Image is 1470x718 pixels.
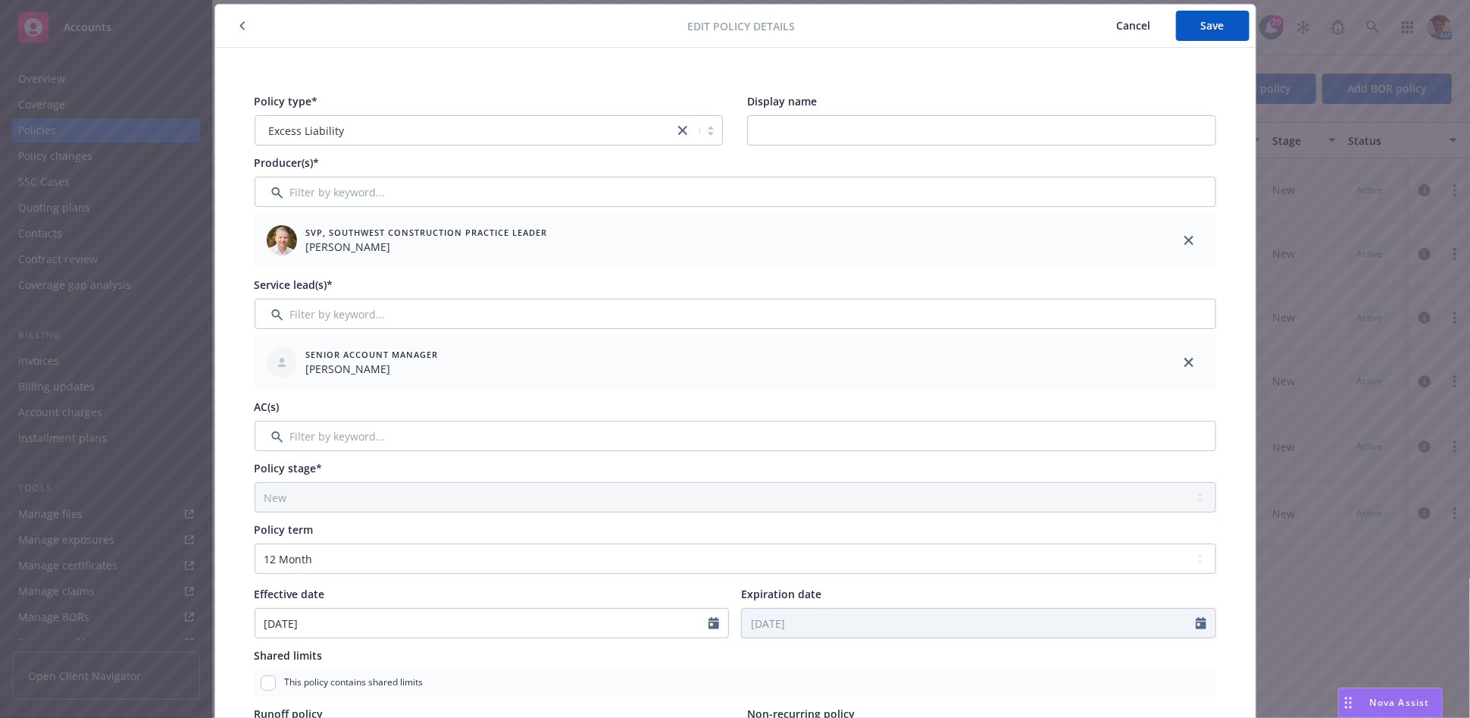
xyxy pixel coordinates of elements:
[1196,617,1206,629] svg: Calendar
[255,400,280,414] span: AC(s)
[255,461,323,475] span: Policy stage*
[1339,688,1358,717] div: Drag to move
[255,277,333,292] span: Service lead(s)*
[255,587,325,601] span: Effective date
[306,226,548,239] span: SVP, Southwest Construction Practice Leader
[708,617,719,629] svg: Calendar
[263,123,667,139] span: Excess Liability
[306,348,439,361] span: Senior Account Manager
[269,123,345,139] span: Excess Liability
[255,609,709,638] input: MM/DD/YYYY
[267,225,297,256] img: employee photo
[1176,11,1249,41] button: Save
[687,18,795,34] span: Edit policy details
[747,94,817,108] span: Display name
[1180,353,1198,372] a: close
[306,361,439,377] span: [PERSON_NAME]
[255,155,320,170] span: Producer(s)*
[255,669,1216,697] div: This policy contains shared limits
[1180,231,1198,249] a: close
[1370,696,1430,709] span: Nova Assist
[255,648,323,663] span: Shared limits
[255,522,314,537] span: Policy term
[1201,18,1224,33] span: Save
[255,299,1216,329] input: Filter by keyword...
[1117,18,1151,33] span: Cancel
[1338,688,1443,718] button: Nova Assist
[255,94,318,108] span: Policy type*
[742,609,1196,638] input: MM/DD/YYYY
[1092,11,1176,41] button: Cancel
[306,239,548,255] span: [PERSON_NAME]
[674,121,692,140] a: close
[255,421,1216,451] input: Filter by keyword...
[741,587,821,601] span: Expiration date
[255,177,1216,207] input: Filter by keyword...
